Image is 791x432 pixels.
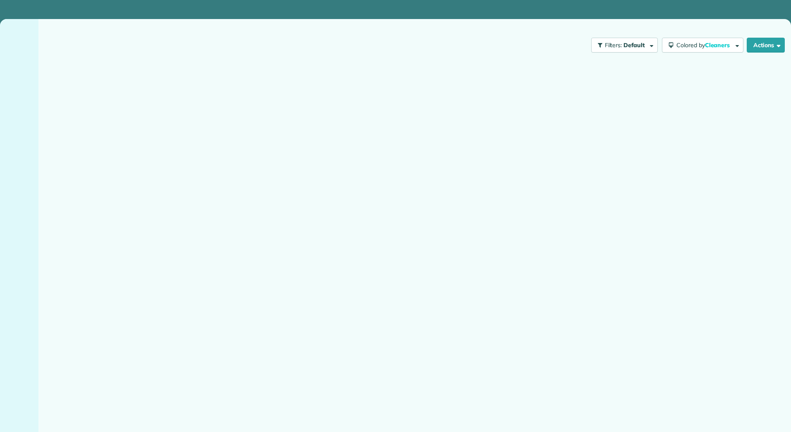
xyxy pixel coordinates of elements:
[747,38,785,53] button: Actions
[623,41,645,49] span: Default
[705,41,731,49] span: Cleaners
[587,38,658,53] a: Filters: Default
[662,38,743,53] button: Colored byCleaners
[676,41,733,49] span: Colored by
[591,38,658,53] button: Filters: Default
[605,41,622,49] span: Filters:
